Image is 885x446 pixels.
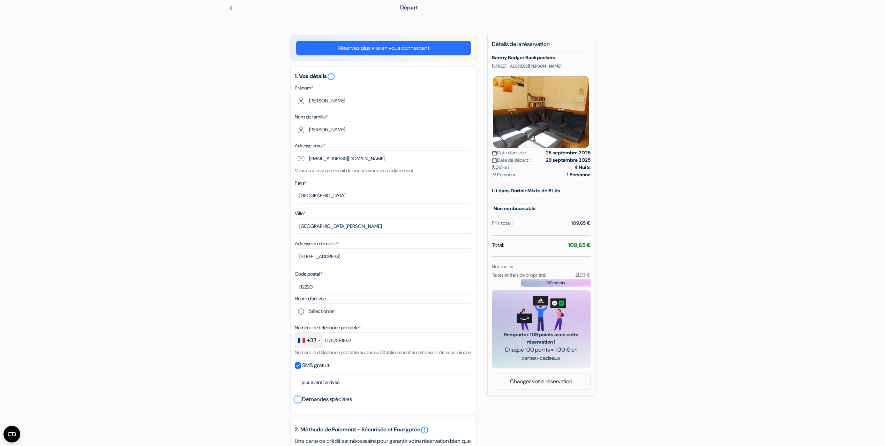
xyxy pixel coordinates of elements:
label: Ville [295,210,306,217]
b: Lit dans Dortoir Mixte de 6 Lits [492,187,560,194]
img: moon.svg [492,165,497,170]
input: 6 12 34 56 78 [295,332,472,348]
span: Total: [492,241,504,249]
small: Non inclus [492,263,513,270]
label: Nom de famille [295,113,328,121]
img: calendar.svg [492,158,497,163]
i: error_outline [327,72,335,81]
strong: 29 septembre 2025 [546,156,591,164]
div: Prix total : [492,220,513,227]
div: 109,65 € [571,220,591,227]
input: Entrer le nom de famille [295,122,472,137]
img: gift_card_hero_new.png [517,296,566,331]
label: Heure d'arrivée [295,295,326,302]
img: left_arrow.svg [228,5,234,11]
label: Numéro de telephone portable [295,324,361,331]
strong: 25 septembre 2025 [546,149,591,156]
span: Départ [400,4,418,11]
p: [STREET_ADDRESS][PERSON_NAME] [492,63,591,69]
small: Taxes et frais de propriété: [492,272,546,278]
label: SMS gratuit [302,361,329,370]
h5: Barmy Badger Backpackers [492,55,591,61]
input: Entrez votre prénom [295,93,472,108]
a: Changer votre réservation [492,375,590,388]
div: +33 [307,336,316,345]
small: Vous recevrez un e-mail de confirmation immédiatement [295,167,413,174]
h5: 2. Méthode de Paiement - Sécurisée et Encryptée [295,426,472,434]
label: Demandes spéciales [302,394,352,404]
strong: 1 Personne [567,171,591,178]
small: 21,93 € [575,272,590,278]
img: calendar.svg [492,151,497,156]
div: France: +33 [295,333,323,348]
button: Ouvrir le widget CMP [3,426,20,443]
label: Prénom [295,84,313,92]
h5: Détails de la réservation [492,41,591,52]
label: Adresse email [295,142,326,149]
span: Date de départ : [492,156,530,164]
small: Numéro de téléphone portable au cas où l'établissement aurait besoin de vous joindre [295,349,471,355]
label: Code postal [295,270,322,278]
span: 109 points [546,280,565,286]
small: Non remboursable [492,203,537,214]
label: Pays [295,179,306,187]
span: Remportez 109 points avec cette réservation ! [500,331,582,346]
h5: 1. Vos détails [295,72,472,81]
a: error_outline [327,72,335,80]
a: error_outline [420,426,429,434]
span: Personne : [492,171,518,178]
span: Séjour : [492,164,512,171]
label: Adresse du domicile [295,240,339,247]
input: Entrer adresse e-mail [295,151,472,166]
a: Réservez plus vite en vous connectant [296,41,471,55]
span: Chaque 100 points = 1,00 € en cartes-cadeaux [500,346,582,362]
span: Date d'arrivée : [492,149,528,156]
strong: 109,65 € [568,241,591,249]
img: user_icon.svg [492,172,497,178]
strong: 4 Nuits [575,164,591,171]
